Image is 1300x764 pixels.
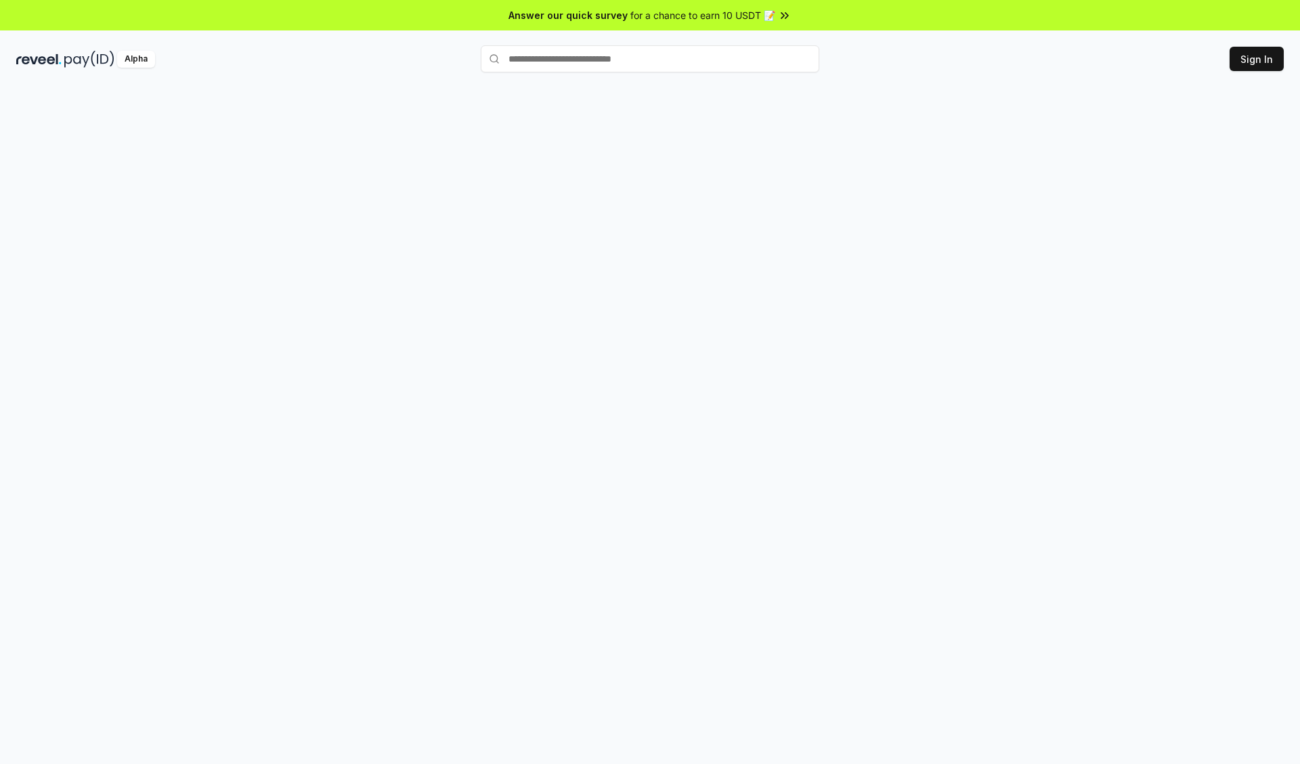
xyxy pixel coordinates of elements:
div: Alpha [117,51,155,68]
img: pay_id [64,51,114,68]
img: reveel_dark [16,51,62,68]
span: Answer our quick survey [508,8,628,22]
button: Sign In [1230,47,1284,71]
span: for a chance to earn 10 USDT 📝 [630,8,775,22]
